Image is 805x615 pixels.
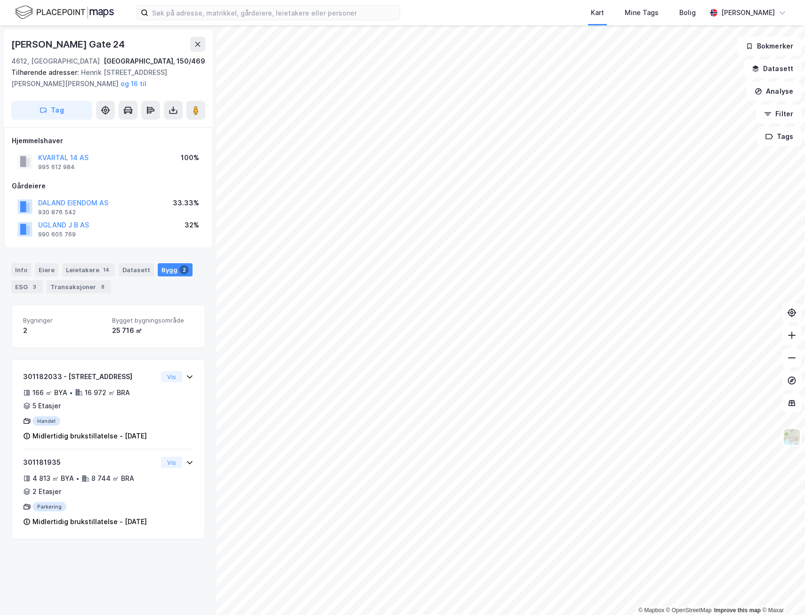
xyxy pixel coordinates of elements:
div: Bolig [679,7,696,18]
div: 995 612 984 [38,163,75,171]
div: Hjemmelshaver [12,135,205,146]
div: 100% [181,152,199,163]
div: 2 Etasjer [32,486,61,497]
button: Filter [756,105,801,123]
div: 3 [30,282,39,291]
div: 5 Etasjer [32,400,61,412]
div: 14 [101,265,111,275]
div: 32% [185,219,199,231]
div: 16 972 ㎡ BRA [85,387,130,398]
div: Leietakere [62,263,115,276]
div: Datasett [119,263,154,276]
img: logo.f888ab2527a4732fd821a326f86c7f29.svg [15,4,114,21]
div: 2 [179,265,189,275]
button: Bokmerker [738,37,801,56]
div: Henrik [STREET_ADDRESS][PERSON_NAME][PERSON_NAME] [11,67,198,89]
button: Tags [757,127,801,146]
span: Tilhørende adresser: [11,68,81,76]
button: Datasett [744,59,801,78]
div: 4612, [GEOGRAPHIC_DATA] [11,56,100,67]
div: [PERSON_NAME] [721,7,775,18]
div: 990 605 769 [38,231,76,238]
button: Vis [161,371,182,382]
div: Midlertidig brukstillatelse - [DATE] [32,430,147,442]
button: Tag [11,101,92,120]
div: 33.33% [173,197,199,209]
span: Bygninger [23,316,105,324]
button: Analyse [747,82,801,101]
div: • [76,475,80,482]
a: Improve this map [714,607,761,614]
div: 301181935 [23,457,157,468]
img: Z [783,428,801,446]
div: ESG [11,280,43,293]
div: 8 744 ㎡ BRA [91,473,134,484]
div: Kart [591,7,604,18]
a: Mapbox [638,607,664,614]
div: 930 876 542 [38,209,76,216]
div: 8 [98,282,107,291]
div: 301182033 - [STREET_ADDRESS] [23,371,157,382]
iframe: Chat Widget [758,570,805,615]
div: 25 716 ㎡ [112,325,193,336]
button: Vis [161,457,182,468]
div: [GEOGRAPHIC_DATA], 150/469 [104,56,205,67]
div: Info [11,263,31,276]
div: • [69,389,73,397]
div: 2 [23,325,105,336]
div: Transaksjoner [47,280,111,293]
span: Bygget bygningsområde [112,316,193,324]
div: [PERSON_NAME] Gate 24 [11,37,127,52]
input: Søk på adresse, matrikkel, gårdeiere, leietakere eller personer [148,6,400,20]
div: 166 ㎡ BYA [32,387,67,398]
div: Mine Tags [625,7,659,18]
div: 4 813 ㎡ BYA [32,473,74,484]
div: Eiere [35,263,58,276]
div: Gårdeiere [12,180,205,192]
div: Bygg [158,263,193,276]
div: Midlertidig brukstillatelse - [DATE] [32,516,147,527]
a: OpenStreetMap [666,607,712,614]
